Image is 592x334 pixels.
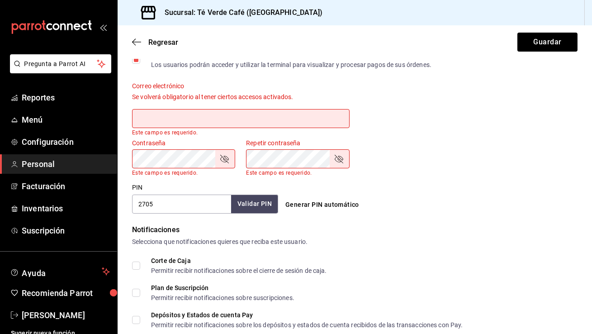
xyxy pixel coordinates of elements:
[22,224,110,237] span: Suscripción
[132,170,235,176] p: Este campo es requerido.
[6,66,111,75] a: Pregunta a Parrot AI
[151,258,327,264] div: Corte de Caja
[151,295,294,301] div: Permitir recibir notificaciones sobre suscripciones.
[151,62,431,68] div: Los usuarios podrán acceder y utilizar la terminal para visualizar y procesar pagos de sus órdenes.
[219,153,230,164] button: passwordField
[22,266,98,277] span: Ayuda
[231,195,278,213] button: Validar PIN
[132,195,231,214] input: 3 a 6 dígitos
[99,24,107,31] button: open_drawer_menu
[24,59,97,69] span: Pregunta a Parrot AI
[132,38,178,47] button: Regresar
[246,170,349,176] p: Este campo es requerido.
[282,196,363,213] button: Generar PIN automático
[151,285,294,291] div: Plan de Suscripción
[132,224,578,235] div: Notificaciones
[22,114,110,126] span: Menú
[151,267,327,274] div: Permitir recibir notificaciones sobre el cierre de sesión de caja.
[132,92,350,102] div: Se volverá obligatorio al tener ciertos accesos activados.
[148,38,178,47] span: Regresar
[22,180,110,192] span: Facturación
[22,91,110,104] span: Reportes
[132,83,350,90] label: Correo electrónico
[10,54,111,73] button: Pregunta a Parrot AI
[22,158,110,170] span: Personal
[151,312,463,318] div: Depósitos y Estados de cuenta Pay
[132,184,142,191] label: PIN
[132,237,578,247] div: Selecciona que notificaciones quieres que reciba este usuario.
[333,153,344,164] button: passwordField
[22,136,110,148] span: Configuración
[22,287,110,299] span: Recomienda Parrot
[22,202,110,215] span: Inventarios
[151,322,463,328] div: Permitir recibir notificaciones sobre los depósitos y estados de cuenta recibidos de las transacc...
[22,309,110,321] span: [PERSON_NAME]
[517,33,578,52] button: Guardar
[157,7,323,18] h3: Sucursal: Té Verde Café ([GEOGRAPHIC_DATA])
[132,140,235,147] label: Contraseña
[246,140,349,147] label: Repetir contraseña
[132,129,350,136] p: Este campo es requerido.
